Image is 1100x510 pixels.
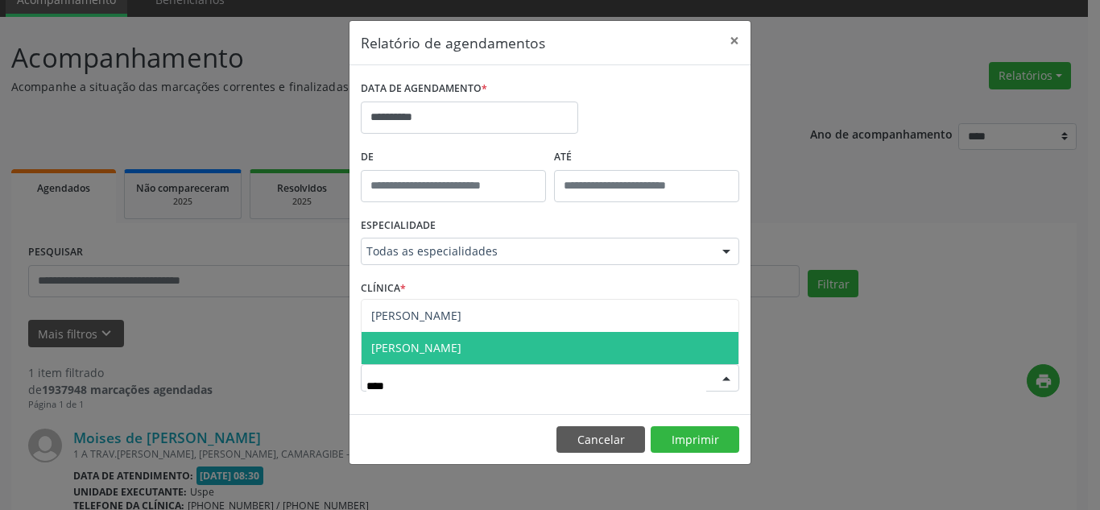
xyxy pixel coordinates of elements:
[361,214,436,238] label: ESPECIALIDADE
[361,32,545,53] h5: Relatório de agendamentos
[554,145,739,170] label: ATÉ
[651,426,739,454] button: Imprimir
[366,243,706,259] span: Todas as especialidades
[718,21,751,60] button: Close
[556,426,645,454] button: Cancelar
[361,145,546,170] label: De
[361,77,487,102] label: DATA DE AGENDAMENTO
[371,340,461,355] span: [PERSON_NAME]
[371,308,461,323] span: [PERSON_NAME]
[361,276,406,301] label: CLÍNICA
